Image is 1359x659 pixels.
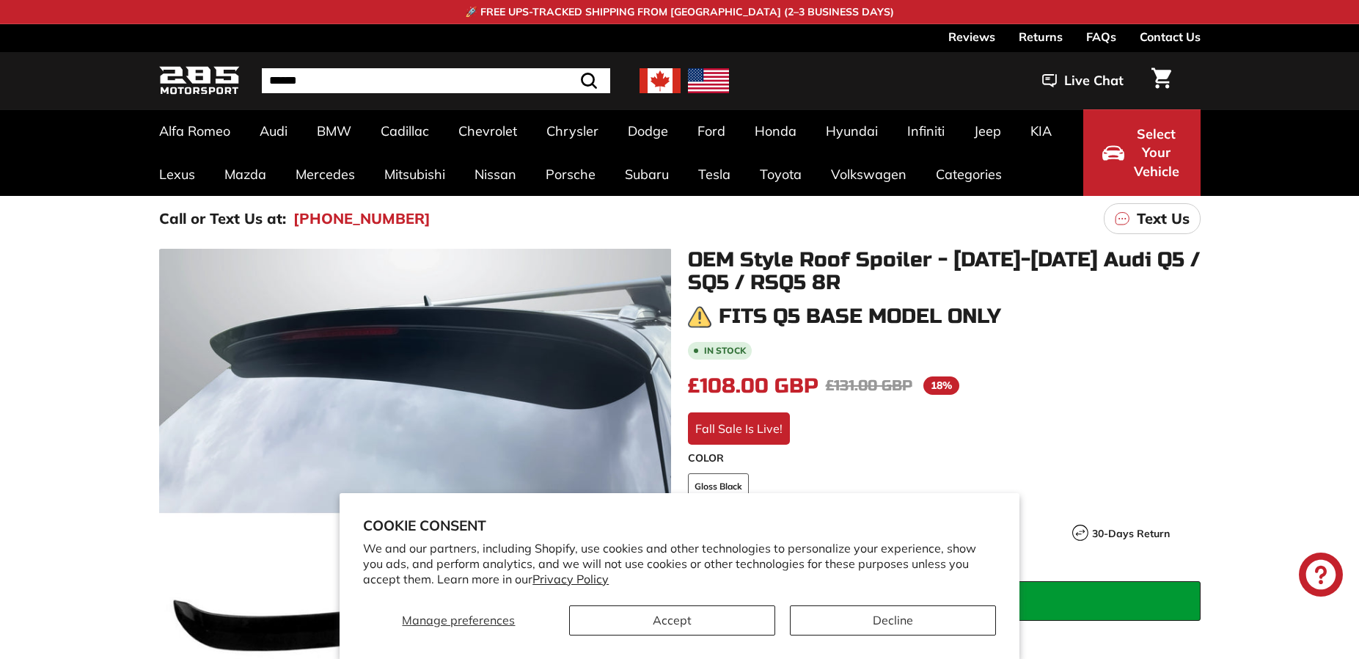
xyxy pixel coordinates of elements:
[465,4,894,20] p: 🚀 FREE UPS-TRACKED SHIPPING FROM [GEOGRAPHIC_DATA] (2–3 BUSINESS DAYS)
[1016,109,1066,153] a: KIA
[688,374,818,398] span: £108.00 GBP
[683,109,740,153] a: Ford
[569,605,775,636] button: Accept
[532,572,609,586] a: Privacy Policy
[159,64,240,98] img: Logo_285_Motorsport_areodynamics_components
[1137,208,1190,230] p: Text Us
[281,153,370,196] a: Mercedes
[688,451,1201,466] label: COLOR
[740,109,811,153] a: Honda
[1023,62,1143,99] button: Live Chat
[688,412,790,445] div: Fall Sale Is Live!
[745,153,816,196] a: Toyota
[1064,71,1124,90] span: Live Chat
[811,109,893,153] a: Hyundai
[302,109,366,153] a: BMW
[1086,24,1116,49] a: FAQs
[159,208,286,230] p: Call or Text Us at:
[1104,203,1201,234] a: Text Us
[816,153,921,196] a: Volkswagen
[245,109,302,153] a: Audi
[262,68,610,93] input: Search
[1143,56,1180,106] a: Cart
[684,153,745,196] a: Tesla
[719,305,1001,328] h3: Fits Q5 base model only
[1140,24,1201,49] a: Contact Us
[1132,125,1182,181] span: Select Your Vehicle
[1083,109,1201,196] button: Select Your Vehicle
[144,109,245,153] a: Alfa Romeo
[144,153,210,196] a: Lexus
[688,305,711,329] img: warning.png
[1092,527,1170,540] strong: 30-Days Return
[210,153,281,196] a: Mazda
[613,109,683,153] a: Dodge
[610,153,684,196] a: Subaru
[363,605,554,636] button: Manage preferences
[532,109,613,153] a: Chrysler
[921,153,1016,196] a: Categories
[704,346,746,355] b: In stock
[293,208,431,230] a: [PHONE_NUMBER]
[1019,24,1063,49] a: Returns
[460,153,531,196] a: Nissan
[959,109,1016,153] a: Jeep
[363,517,996,534] h2: Cookie consent
[688,249,1201,294] h1: OEM Style Roof Spoiler - [DATE]-[DATE] Audi Q5 / SQ5 / RSQ5 8R
[923,376,959,395] span: 18%
[826,376,912,395] span: £131.00 GBP
[363,541,996,586] p: We and our partners, including Shopify, use cookies and other technologies to personalize your ex...
[531,153,610,196] a: Porsche
[893,109,959,153] a: Infiniti
[790,605,996,636] button: Decline
[444,109,532,153] a: Chevrolet
[402,613,515,627] span: Manage preferences
[1294,553,1347,600] inbox-online-store-chat: Shopify online store chat
[370,153,460,196] a: Mitsubishi
[366,109,444,153] a: Cadillac
[948,24,995,49] a: Reviews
